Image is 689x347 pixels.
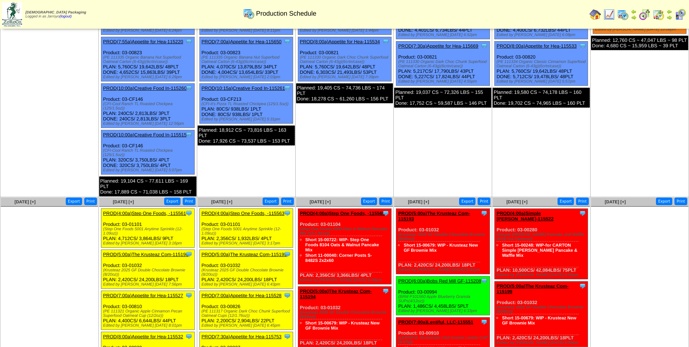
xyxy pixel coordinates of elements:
[398,336,489,344] div: (LENTIFUL Homestyle Chili Instant Lentils CUP (8-57g))
[103,55,194,64] div: (PE 111335 Organic Banana Nut Superfood Oatmeal Carton (6-43g)(6crtn/case))
[256,10,316,17] span: Production Schedule
[199,291,293,330] div: Product: 03-00826 PLAN: 2,200CS / 2,904LBS / 22PLT
[103,132,187,137] a: PROD(10:00a)Creative Food In-115515
[103,293,183,298] a: PROD(7:00a)Appetite for Hea-115527
[202,282,293,287] div: Edited by [PERSON_NAME] [DATE] 6:43pm
[497,33,588,37] div: Edited by [PERSON_NAME] [DATE] 6:08pm
[300,310,391,319] div: (Krusteaz 2025 GF Double Chocolate Brownie (8/20oz))
[382,38,389,45] img: Tooltip
[579,282,586,290] img: Tooltip
[202,211,284,216] a: PROD(4:00a)Step One Foods, -115563
[284,210,291,217] img: Tooltip
[502,243,577,258] a: Short 15-00248: WIP-for CARTON Simple [PERSON_NAME] Pancake & Waffle Mix
[103,334,183,339] a: PROD(8:00a)Appetite for Hea-115532
[394,88,491,108] div: Planned: 19,037 CS ~ 72,326 LBS ~ 155 PLT Done: 17,752 CS ~ 59,587 LBS ~ 146 PLT
[481,318,488,326] img: Tooltip
[361,198,377,205] button: Export
[2,2,22,27] img: zoroco-logo-small.webp
[398,309,489,313] div: Edited by [PERSON_NAME] [DATE] 6:33pm
[589,9,601,20] img: home.gif
[631,9,637,15] img: arrowleft.gif
[656,198,672,205] button: Export
[199,250,293,289] div: Product: 03-01032 PLAN: 2,420CS / 24,200LBS / 18PLT
[591,36,688,50] div: Planned: 12,760 CS ~ 47,047 LBS ~ 98 PLT Done: 4,680 CS ~ 15,959 LBS ~ 39 PLT
[284,333,291,340] img: Tooltip
[495,41,588,86] div: Product: 03-00820 PLAN: 5,760CS / 19,642LBS / 48PLT DONE: 5,712CS / 19,478LBS / 48PLT
[199,37,293,81] div: Product: 03-00823 PLAN: 4,070CS / 13,879LBS / 34PLT DONE: 4,004CS / 13,654LBS / 33PLT
[631,15,637,20] img: arrowright.gif
[497,283,568,294] a: PROD(5:00a)The Krusteaz Com-115199
[300,288,372,299] a: PROD(5:00a)The Krusteaz Com-115194
[398,60,489,68] div: (PE 111330 Organic Dark Choc Chunk Superfood Oatmeal Carton (6-43g)(6crtn/case))
[202,102,293,106] div: (CFI-It's Pizza TL Roasted Chickpea (125/1.5oz))
[103,39,183,44] a: PROD(7:55a)Appetite for Hea-115220
[101,84,194,128] div: Product: 03-CF146 PLAN: 240CS / 2,813LBS / 3PLT DONE: 240CS / 2,813LBS / 3PLT
[497,305,588,314] div: (Krusteaz 2025 GF Double Chocolate Brownie (8/20oz))
[199,209,293,248] div: Product: 03-01101 PLAN: 2,356CS / 1,932LBS / 4PLT
[497,60,588,68] div: (PE 111334 Organic Classic Cinnamon Superfood Oatmeal Carton (6-43g)(6crtn/case))
[202,268,293,277] div: (Krusteaz 2025 GF Double Chocolate Brownie (8/20oz))
[579,42,586,49] img: Tooltip
[502,315,576,326] a: Short 15-00679: WIP - Krusteaz New GF Brownie Mix
[481,277,488,284] img: Tooltip
[305,320,380,331] a: Short 15-00679: WIP - Krusteaz New GF Brownie Mix
[398,79,489,84] div: Edited by [PERSON_NAME] [DATE] 4:55pm
[579,210,586,217] img: Tooltip
[281,198,294,205] button: Print
[398,268,489,272] div: Edited by [PERSON_NAME] [DATE] 5:41pm
[398,211,470,222] a: PROD(5:00a)The Krusteaz Com-115193
[398,278,481,284] a: PROD(6:00a)Bobs Red Mill GF-115208
[398,33,489,37] div: Edited by [PERSON_NAME] [DATE] 6:52pm
[493,88,590,108] div: Planned: 19,580 CS ~ 74,178 LBS ~ 160 PLT Done: 19,702 CS ~ 74,965 LBS ~ 160 PLT
[396,209,490,274] div: Product: 03-01032 PLAN: 2,420CS / 24,200LBS / 18PLT
[558,198,574,205] button: Export
[576,198,589,205] button: Print
[481,210,488,217] img: Tooltip
[185,210,192,217] img: Tooltip
[202,85,285,91] a: PROD(10:15a)Creative Food In-115261
[408,199,429,204] span: [DATE] [+]
[101,250,194,289] div: Product: 03-01032 PLAN: 2,420CS / 24,200LBS / 18PLT
[666,15,672,20] img: arrowright.gif
[653,9,664,20] img: calendarinout.gif
[284,38,291,45] img: Tooltip
[15,199,36,204] a: [DATE] [+]
[103,227,194,236] div: (Step One Foods 5001 Anytime Sprinkle (12-1.09oz))
[103,211,186,216] a: PROD(4:00a)Step One Foods, -115561
[103,148,194,157] div: (CFI-Cool Ranch TL Roasted Chickpea (125/1.5oz))
[185,38,192,45] img: Tooltip
[99,176,196,196] div: Planned: 19,104 CS ~ 77,611 LBS ~ 169 PLT Done: 17,889 CS ~ 71,038 LBS ~ 158 PLT
[198,125,295,145] div: Planned: 18,912 CS ~ 73,816 LBS ~ 163 PLT Done: 17,926 CS ~ 73,537 LBS ~ 153 PLT
[103,75,194,79] div: Edited by [PERSON_NAME] [DATE] 6:29pm
[478,198,490,205] button: Print
[617,9,629,20] img: calendarprod.gif
[495,209,588,279] div: Product: 03-00280 PLAN: 10,500CS / 42,084LBS / 75PLT
[103,252,189,257] a: PROD(5:00a)The Krusteaz Com-115196
[202,39,281,44] a: PROD(7:00a)Appetite for Hea-115650
[202,252,287,257] a: PROD(5:00a)The Krusteaz Com-115195
[674,198,687,205] button: Print
[298,209,391,284] div: Product: 03-01104 PLAN: 2,356CS / 3,366LBS / 4PLT
[185,333,192,340] img: Tooltip
[284,292,291,299] img: Tooltip
[185,131,192,138] img: Tooltip
[398,43,478,49] a: PROD(7:30a)Appetite for Hea-115669
[605,199,626,204] a: [DATE] [+]
[603,9,615,20] img: line_graph.gif
[300,211,385,216] a: PROD(4:00a)Step One Foods, -115565
[59,15,72,19] a: (logout)
[103,85,187,91] a: PROD(10:00a)Creative Food In-115260
[300,278,391,282] div: Edited by [PERSON_NAME] [DATE] 6:49pm
[497,273,588,277] div: Edited by [PERSON_NAME] [DATE] 6:59pm
[185,251,192,258] img: Tooltip
[497,211,554,222] a: PROD(4:00a)Simple [PERSON_NAME]-115522
[183,198,195,205] button: Print
[674,9,686,20] img: calendarcustomer.gif
[202,323,293,328] div: Edited by [PERSON_NAME] [DATE] 6:45pm
[103,323,194,328] div: Edited by [PERSON_NAME] [DATE] 8:01pm
[202,117,293,121] div: Edited by [PERSON_NAME] [DATE] 5:31pm
[398,295,489,303] div: (BRM P101560 Apple Blueberry Granola SUPs(4/12oz))
[101,209,194,248] div: Product: 03-01101 PLAN: 4,712CS / 3,864LBS / 9PLT
[25,11,86,19] span: Logged in as Jarroyo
